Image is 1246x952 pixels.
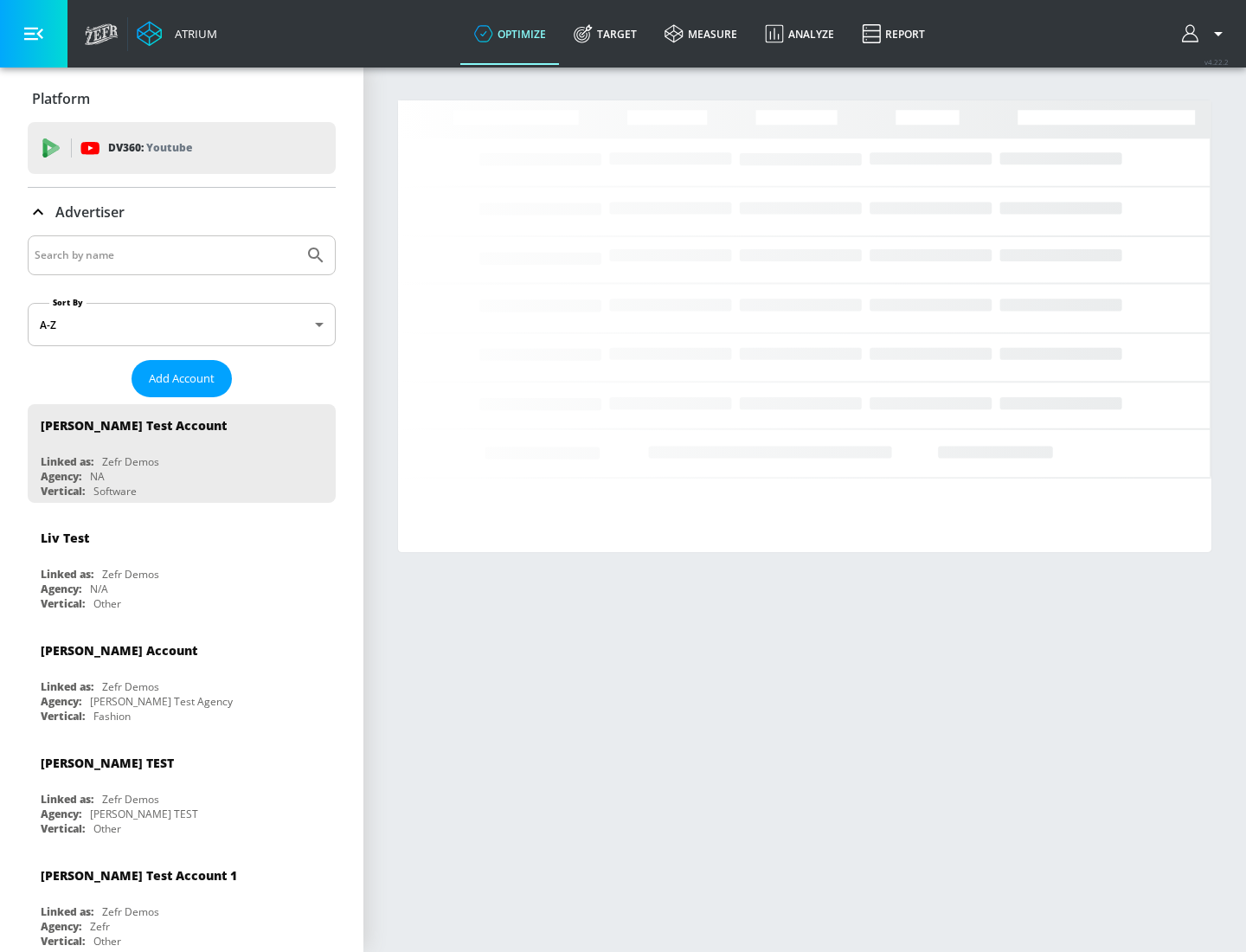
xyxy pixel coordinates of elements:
div: Liv TestLinked as:Zefr DemosAgency:N/AVertical:Other [28,517,336,615]
div: Zefr Demos [102,454,159,469]
a: Atrium [137,21,217,47]
div: [PERSON_NAME] Test AccountLinked as:Zefr DemosAgency:NAVertical:Software [28,404,336,503]
button: Add Account [132,360,232,397]
div: Linked as: [41,454,93,469]
div: [PERSON_NAME] TEST [90,807,198,821]
a: Target [560,3,651,65]
div: Vertical: [41,821,85,836]
div: Agency: [41,469,81,484]
div: [PERSON_NAME] Test Agency [90,694,233,709]
span: Add Account [149,369,215,389]
div: Linked as: [41,679,93,694]
div: Zefr Demos [102,792,159,807]
div: Advertiser [28,188,336,236]
div: Other [93,934,121,949]
div: Atrium [168,26,217,42]
div: Agency: [41,807,81,821]
p: DV360: [108,138,192,158]
div: Software [93,484,137,499]
div: A-Z [28,303,336,346]
label: Sort By [49,297,87,308]
div: Other [93,596,121,611]
div: NA [90,469,105,484]
div: [PERSON_NAME] Account [41,642,197,659]
p: Advertiser [55,203,125,222]
div: N/A [90,582,108,596]
div: DV360: Youtube [28,122,336,174]
input: Search by name [35,244,297,267]
a: Analyze [751,3,848,65]
div: Linked as: [41,567,93,582]
div: Vertical: [41,709,85,724]
a: Report [848,3,939,65]
div: Fashion [93,709,131,724]
div: Zefr Demos [102,567,159,582]
div: [PERSON_NAME] TESTLinked as:Zefr DemosAgency:[PERSON_NAME] TESTVertical:Other [28,742,336,840]
a: measure [651,3,751,65]
div: Zefr [90,919,110,934]
div: [PERSON_NAME] AccountLinked as:Zefr DemosAgency:[PERSON_NAME] Test AgencyVertical:Fashion [28,629,336,728]
div: Vertical: [41,934,85,949]
div: [PERSON_NAME] TEST [41,755,174,771]
p: Platform [32,89,90,108]
div: Agency: [41,694,81,709]
div: Zefr Demos [102,904,159,919]
div: Platform [28,74,336,123]
span: v 4.22.2 [1204,57,1229,67]
div: Liv Test [41,530,89,546]
div: Linked as: [41,904,93,919]
div: Linked as: [41,792,93,807]
div: Zefr Demos [102,679,159,694]
div: Vertical: [41,484,85,499]
a: optimize [460,3,560,65]
p: Youtube [146,138,192,157]
div: Agency: [41,919,81,934]
div: [PERSON_NAME] Test Account [41,417,227,434]
div: Other [93,821,121,836]
div: [PERSON_NAME] Test Account 1 [41,867,237,884]
div: Vertical: [41,596,85,611]
div: Agency: [41,582,81,596]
